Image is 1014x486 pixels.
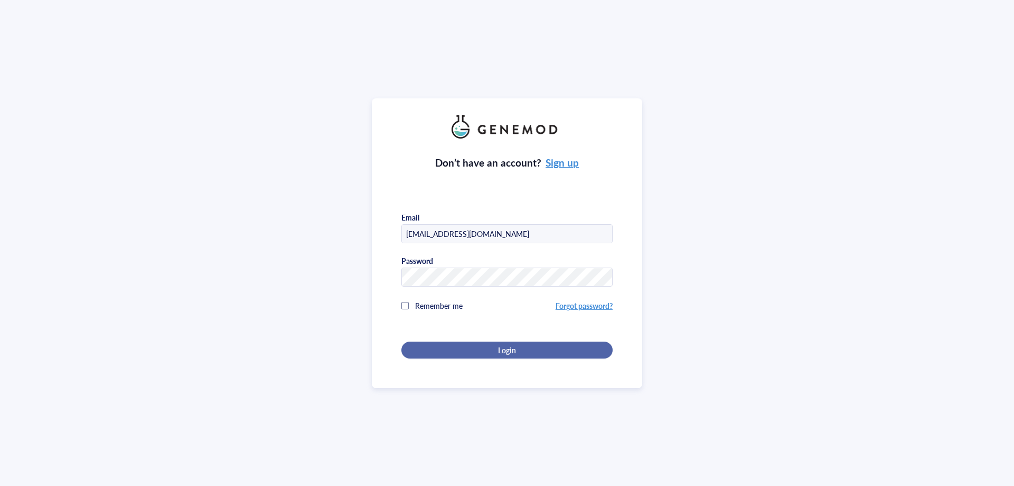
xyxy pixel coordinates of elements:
[556,300,613,311] a: Forgot password?
[401,256,433,265] div: Password
[401,213,419,222] div: Email
[498,345,516,355] span: Login
[452,115,562,139] img: genemod_logo_light-BcqUzbGq.png
[415,300,463,311] span: Remember me
[401,342,613,359] button: Login
[435,155,579,170] div: Don’t have an account?
[546,155,579,170] a: Sign up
